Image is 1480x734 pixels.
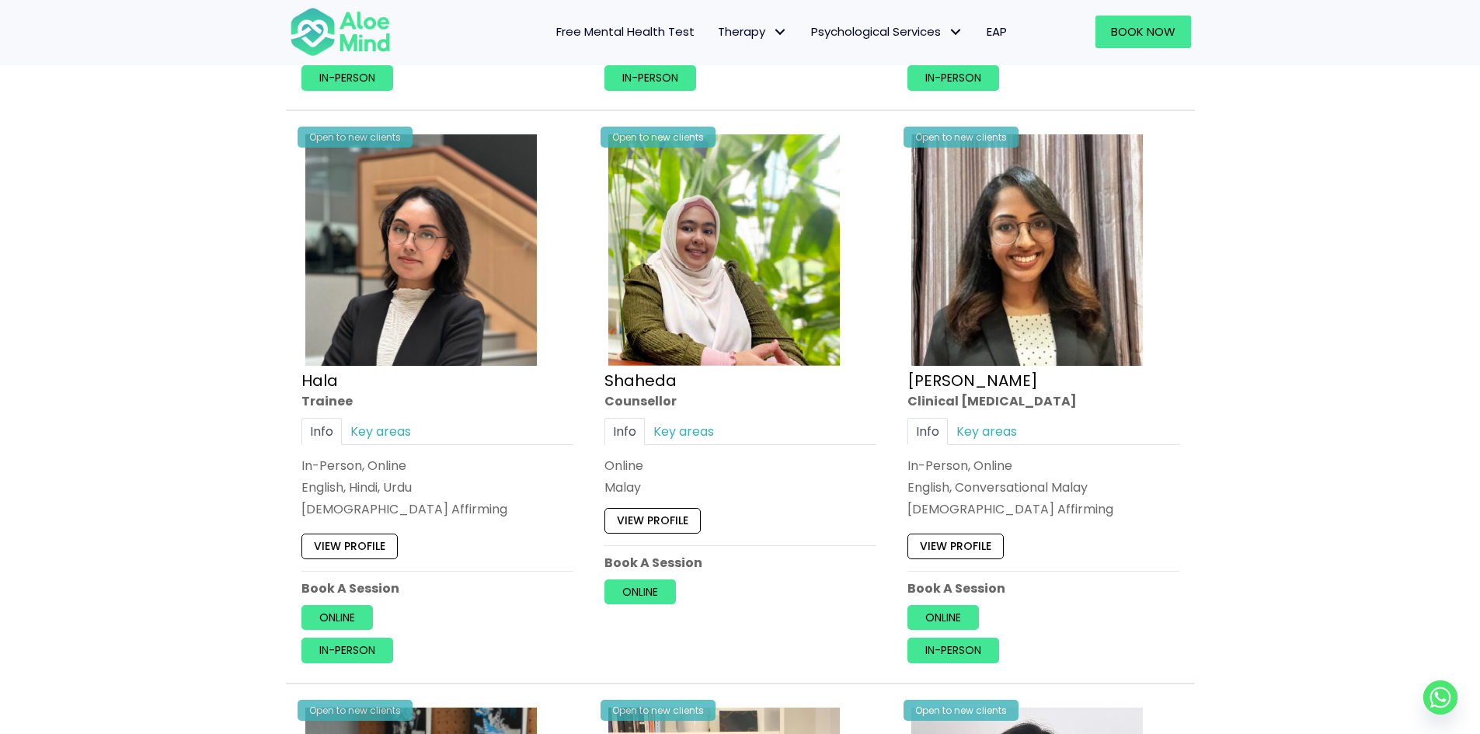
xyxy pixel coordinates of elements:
[298,127,413,148] div: Open to new clients
[769,21,792,43] span: Therapy: submenu
[987,23,1007,40] span: EAP
[604,579,676,604] a: Online
[945,21,967,43] span: Psychological Services: submenu
[601,700,716,721] div: Open to new clients
[718,23,788,40] span: Therapy
[342,418,420,445] a: Key areas
[301,418,342,445] a: Info
[604,392,876,410] div: Counsellor
[1111,23,1175,40] span: Book Now
[305,134,537,366] img: Hala
[301,65,393,90] a: In-person
[301,392,573,410] div: Trainee
[301,605,373,630] a: Online
[604,554,876,572] p: Book A Session
[1095,16,1191,48] a: Book Now
[301,638,393,663] a: In-person
[907,418,948,445] a: Info
[904,700,1019,721] div: Open to new clients
[301,457,573,475] div: In-Person, Online
[604,478,876,496] p: Malay
[604,65,696,90] a: In-person
[907,501,1179,519] div: [DEMOGRAPHIC_DATA] Affirming
[601,127,716,148] div: Open to new clients
[907,534,1004,559] a: View profile
[604,418,645,445] a: Info
[545,16,706,48] a: Free Mental Health Test
[811,23,963,40] span: Psychological Services
[907,478,1179,496] p: English, Conversational Malay
[290,6,391,57] img: Aloe mind Logo
[799,16,975,48] a: Psychological ServicesPsychological Services: submenu
[604,509,701,534] a: View profile
[301,579,573,597] p: Book A Session
[975,16,1019,48] a: EAP
[604,370,677,391] a: Shaheda
[298,700,413,721] div: Open to new clients
[907,392,1179,410] div: Clinical [MEDICAL_DATA]
[911,134,1143,366] img: croped-Anita_Profile-photo-300×300
[706,16,799,48] a: TherapyTherapy: submenu
[301,534,398,559] a: View profile
[1423,680,1457,715] a: Whatsapp
[604,457,876,475] div: Online
[907,65,999,90] a: In-person
[907,370,1038,391] a: [PERSON_NAME]
[645,418,723,445] a: Key areas
[948,418,1026,445] a: Key areas
[904,127,1019,148] div: Open to new clients
[907,457,1179,475] div: In-Person, Online
[301,370,338,391] a: Hala
[301,478,573,496] p: English, Hindi, Urdu
[301,501,573,519] div: [DEMOGRAPHIC_DATA] Affirming
[556,23,695,40] span: Free Mental Health Test
[907,579,1179,597] p: Book A Session
[907,605,979,630] a: Online
[411,16,1019,48] nav: Menu
[907,638,999,663] a: In-person
[608,134,840,366] img: Shaheda Counsellor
